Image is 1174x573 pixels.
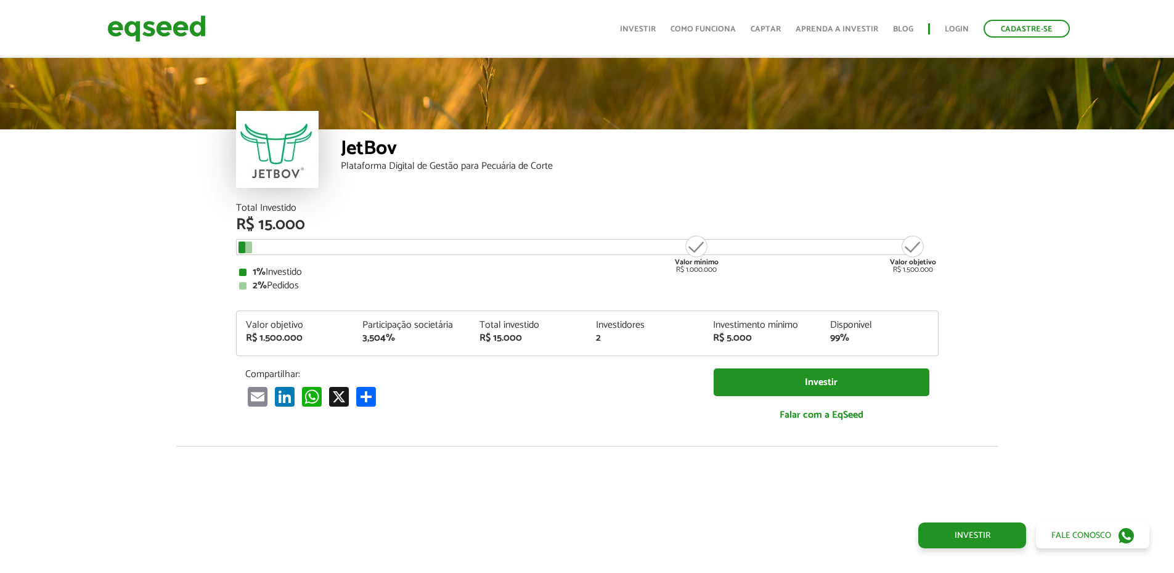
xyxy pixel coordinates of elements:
img: EqSeed [107,12,206,45]
a: Cadastre-se [984,20,1070,38]
a: Investir [918,522,1026,548]
strong: 1% [253,264,266,280]
div: 3,504% [362,333,461,343]
p: Compartilhar: [245,368,695,380]
a: Blog [893,25,913,33]
strong: Valor mínimo [675,256,719,268]
div: R$ 15.000 [236,217,939,233]
div: Total investido [479,320,578,330]
a: Fale conosco [1036,522,1149,548]
div: Participação societária [362,320,461,330]
a: Como funciona [671,25,736,33]
a: WhatsApp [300,386,324,407]
div: Investidores [596,320,695,330]
div: JetBov [341,139,939,161]
div: Valor objetivo [246,320,344,330]
a: Captar [751,25,781,33]
div: R$ 1.000.000 [674,234,720,274]
a: Investir [714,368,929,396]
a: Investir [620,25,656,33]
a: Aprenda a investir [796,25,878,33]
div: R$ 15.000 [479,333,578,343]
a: Falar com a EqSeed [714,402,929,428]
div: Investido [239,267,936,277]
a: Email [245,386,270,407]
div: R$ 5.000 [713,333,812,343]
div: Disponível [830,320,929,330]
strong: Valor objetivo [890,256,936,268]
div: 2 [596,333,695,343]
a: LinkedIn [272,386,297,407]
strong: 2% [253,277,267,294]
div: Total Investido [236,203,939,213]
div: R$ 1.500.000 [890,234,936,274]
div: Investimento mínimo [713,320,812,330]
a: Compartilhar [354,386,378,407]
div: R$ 1.500.000 [246,333,344,343]
div: Pedidos [239,281,936,291]
div: 99% [830,333,929,343]
div: Plataforma Digital de Gestão para Pecuária de Corte [341,161,939,171]
a: X [327,386,351,407]
a: Login [945,25,969,33]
